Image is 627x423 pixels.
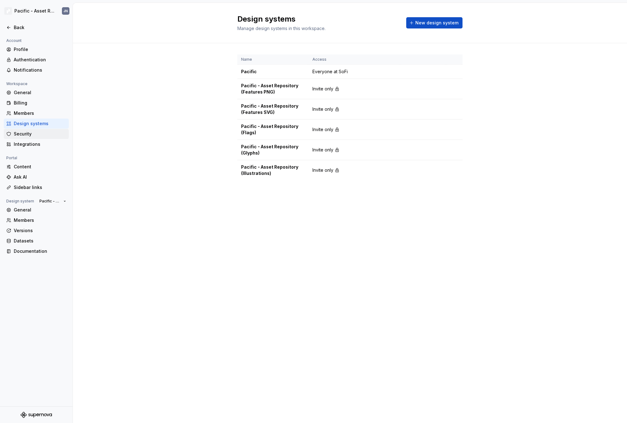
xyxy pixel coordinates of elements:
[312,167,333,173] span: Invite only
[14,8,54,14] div: Pacific - Asset Repository (Illustrations)
[63,8,68,13] div: JN
[4,65,69,75] a: Notifications
[241,164,305,176] div: Pacific - Asset Repository (Illustrations)
[14,227,66,234] div: Versions
[4,205,69,215] a: General
[4,108,69,118] a: Members
[14,57,66,63] div: Authentication
[14,89,66,96] div: General
[241,144,305,156] div: Pacific - Asset Repository (Glyphs)
[4,88,69,98] a: General
[14,174,66,180] div: Ask AI
[4,55,69,65] a: Authentication
[4,23,69,33] a: Back
[312,126,333,133] span: Invite only
[14,184,66,191] div: Sidebar links
[4,172,69,182] a: Ask AI
[4,44,69,54] a: Profile
[14,67,66,73] div: Notifications
[4,182,69,192] a: Sidebar links
[312,69,348,75] span: Everyone at SoFi
[14,141,66,147] div: Integrations
[4,80,30,88] div: Workspace
[14,100,66,106] div: Billing
[14,120,66,127] div: Design systems
[406,17,463,28] button: New design system
[415,20,458,26] span: New design system
[312,106,333,112] span: Invite only
[21,412,52,418] svg: Supernova Logo
[4,154,20,162] div: Portal
[4,236,69,246] a: Datasets
[4,7,12,15] img: 8d0dbd7b-a897-4c39-8ca0-62fbda938e11.png
[4,129,69,139] a: Security
[4,197,37,205] div: Design system
[39,199,61,204] span: Pacific - Asset Repository (Illustrations)
[237,14,399,24] h2: Design systems
[14,164,66,170] div: Content
[4,246,69,256] a: Documentation
[14,207,66,213] div: General
[312,147,333,153] span: Invite only
[4,226,69,236] a: Versions
[14,217,66,223] div: Members
[237,54,309,65] th: Name
[312,86,333,92] span: Invite only
[14,24,66,31] div: Back
[309,54,400,65] th: Access
[14,131,66,137] div: Security
[4,98,69,108] a: Billing
[241,83,305,95] div: Pacific - Asset Repository (Features PNG)
[241,69,305,75] div: Pacific
[4,139,69,149] a: Integrations
[1,4,71,18] button: Pacific - Asset Repository (Illustrations)JN
[14,110,66,116] div: Members
[241,103,305,115] div: Pacific - Asset Repository (Features SVG)
[14,46,66,53] div: Profile
[4,37,24,44] div: Account
[14,248,66,254] div: Documentation
[4,162,69,172] a: Content
[4,119,69,129] a: Design systems
[14,238,66,244] div: Datasets
[241,123,305,136] div: Pacific - Asset Repository (Flags)
[4,215,69,225] a: Members
[237,26,326,31] span: Manage design systems in this workspace.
